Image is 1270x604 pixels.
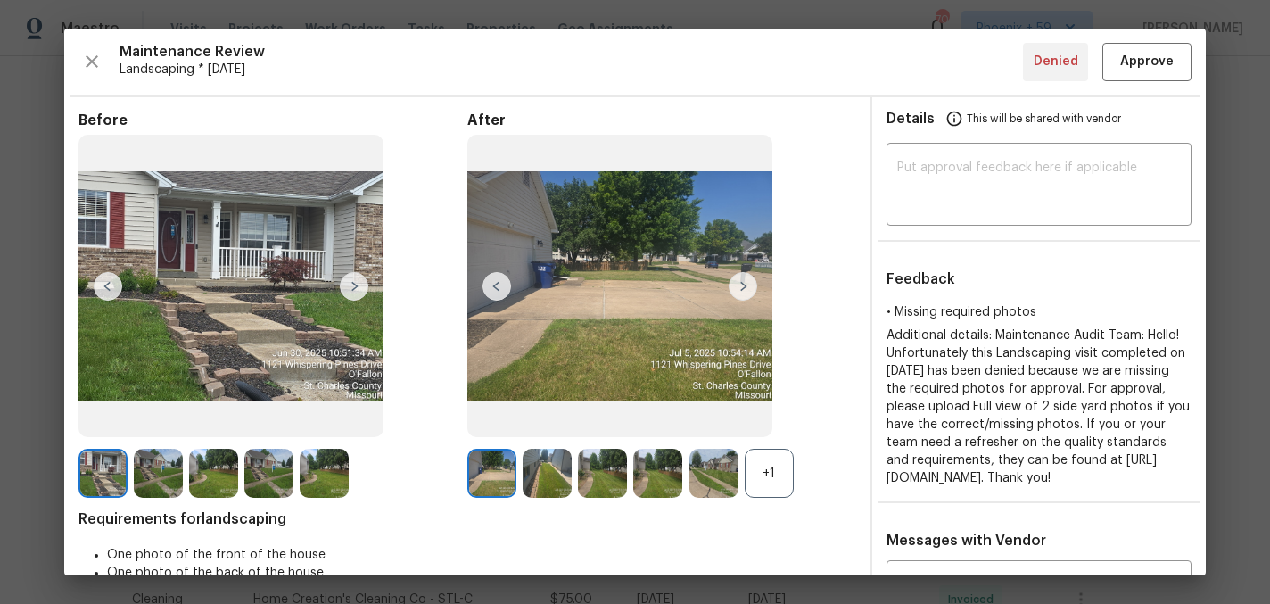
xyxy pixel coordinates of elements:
[887,97,935,140] span: Details
[340,272,368,301] img: right-chevron-button-url
[887,272,955,286] span: Feedback
[887,306,1036,319] span: • Missing required photos
[467,112,856,129] span: After
[78,510,856,528] span: Requirements for landscaping
[887,329,1190,484] span: Additional details: Maintenance Audit Team: Hello! Unfortunately this Landscaping visit completed...
[107,546,856,564] li: One photo of the front of the house
[120,61,1023,79] span: Landscaping * [DATE]
[107,564,856,582] li: One photo of the back of the house
[1120,51,1174,73] span: Approve
[78,112,467,129] span: Before
[482,272,511,301] img: left-chevron-button-url
[729,272,757,301] img: right-chevron-button-url
[967,97,1121,140] span: This will be shared with vendor
[1102,43,1192,81] button: Approve
[94,272,122,301] img: left-chevron-button-url
[120,43,1023,61] span: Maintenance Review
[745,449,794,498] div: +1
[887,534,1046,548] span: Messages with Vendor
